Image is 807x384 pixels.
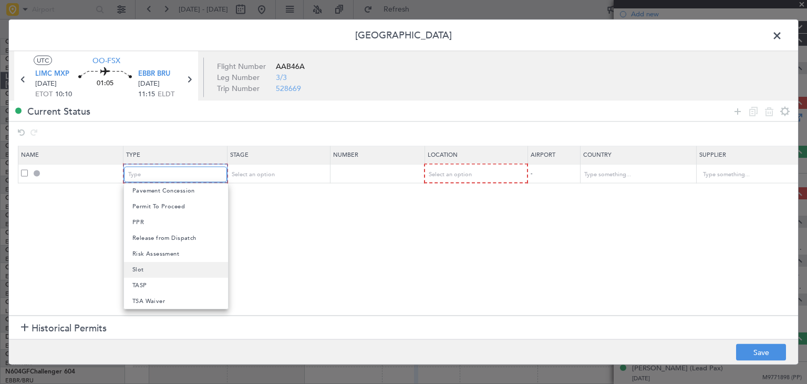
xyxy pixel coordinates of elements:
span: Pavement Concession [132,183,195,199]
span: Slot [132,262,144,278]
span: Permit To Proceed [132,199,185,215]
span: TASP [132,278,147,294]
span: TSA Waiver [132,294,165,309]
span: Risk Assessment [132,246,179,262]
span: Release from Dispatch [132,230,196,246]
span: PPR [132,215,144,230]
